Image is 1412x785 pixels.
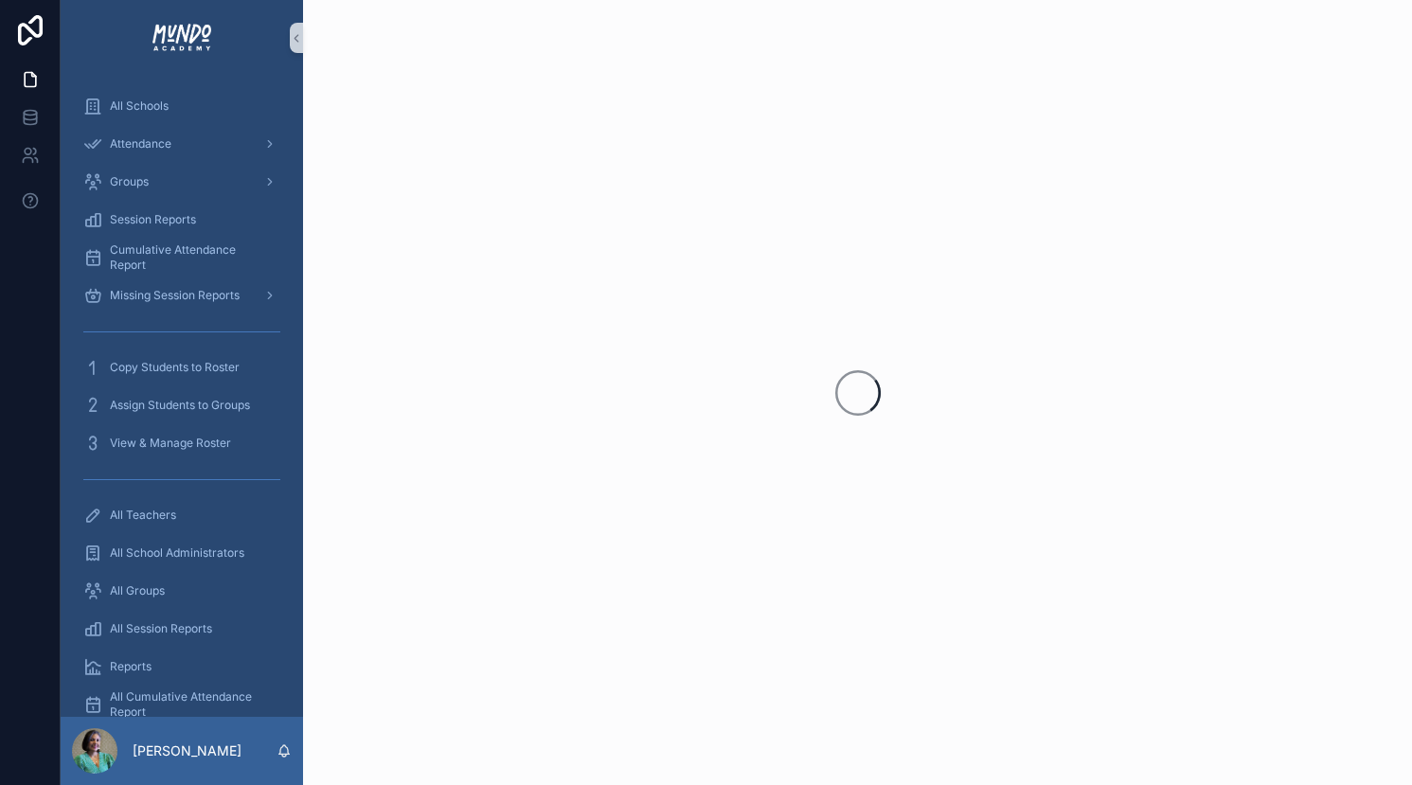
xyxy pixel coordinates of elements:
[72,278,292,312] a: Missing Session Reports
[72,574,292,608] a: All Groups
[110,136,171,152] span: Attendance
[110,360,240,375] span: Copy Students to Roster
[61,76,303,717] div: scrollable content
[72,426,292,460] a: View & Manage Roster
[72,536,292,570] a: All School Administrators
[72,650,292,684] a: Reports
[110,212,196,227] span: Session Reports
[110,242,273,273] span: Cumulative Attendance Report
[110,174,149,189] span: Groups
[151,23,213,53] img: App logo
[110,659,152,674] span: Reports
[72,612,292,646] a: All Session Reports
[72,89,292,123] a: All Schools
[72,241,292,275] a: Cumulative Attendance Report
[110,583,165,598] span: All Groups
[110,398,250,413] span: Assign Students to Groups
[110,98,169,114] span: All Schools
[72,165,292,199] a: Groups
[72,687,292,722] a: All Cumulative Attendance Report
[110,436,231,451] span: View & Manage Roster
[72,350,292,384] a: Copy Students to Roster
[110,689,273,720] span: All Cumulative Attendance Report
[72,127,292,161] a: Attendance
[72,203,292,237] a: Session Reports
[110,545,244,561] span: All School Administrators
[133,741,241,760] p: [PERSON_NAME]
[72,498,292,532] a: All Teachers
[110,288,240,303] span: Missing Session Reports
[110,621,212,636] span: All Session Reports
[72,388,292,422] a: Assign Students to Groups
[110,508,176,523] span: All Teachers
